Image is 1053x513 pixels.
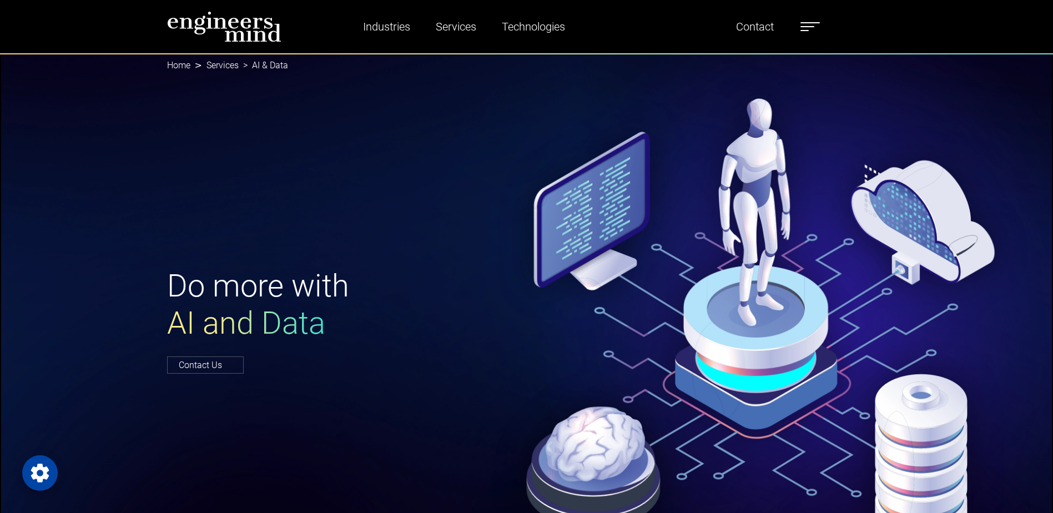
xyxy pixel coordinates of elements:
[167,60,190,71] a: Home
[167,11,281,42] img: logo
[732,14,778,39] a: Contact
[239,59,288,72] li: AI & Data
[206,60,239,71] a: Services
[167,53,886,78] nav: breadcrumb
[431,14,481,39] a: Services
[497,14,570,39] a: Technologies
[167,356,244,374] a: Contact Us
[359,14,415,39] a: Industries
[167,268,520,342] h1: Do more with
[167,305,325,341] span: AI and Data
